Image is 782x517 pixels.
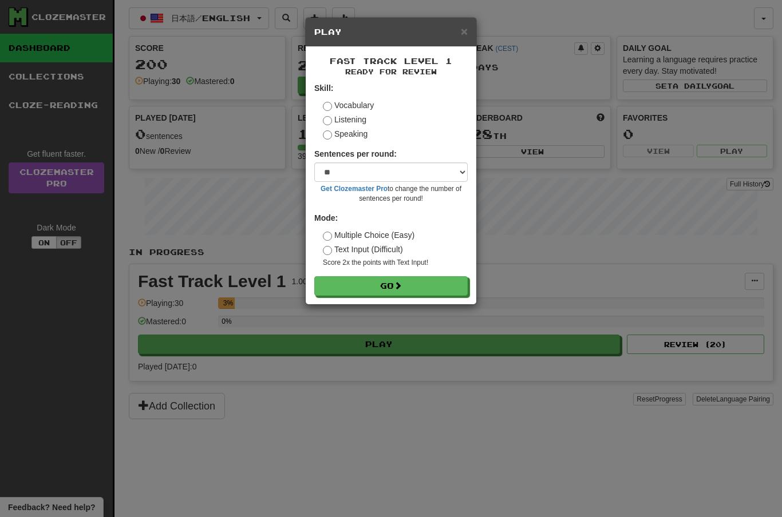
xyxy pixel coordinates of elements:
[314,26,468,38] h5: Play
[323,244,403,255] label: Text Input (Difficult)
[323,102,332,111] input: Vocabulary
[323,130,332,140] input: Speaking
[314,67,468,77] small: Ready for Review
[323,229,414,241] label: Multiple Choice (Easy)
[461,25,468,37] button: Close
[323,128,368,140] label: Speaking
[330,56,452,66] span: Fast Track Level 1
[314,83,333,93] strong: Skill:
[323,114,366,125] label: Listening
[323,258,468,268] small: Score 2x the points with Text Input !
[461,25,468,38] span: ×
[323,246,332,255] input: Text Input (Difficult)
[323,100,374,111] label: Vocabulary
[314,184,468,204] small: to change the number of sentences per round!
[314,148,397,160] label: Sentences per round:
[321,185,388,193] a: Get Clozemaster Pro
[323,232,332,241] input: Multiple Choice (Easy)
[314,213,338,222] strong: Mode:
[323,116,332,125] input: Listening
[314,276,468,296] button: Go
